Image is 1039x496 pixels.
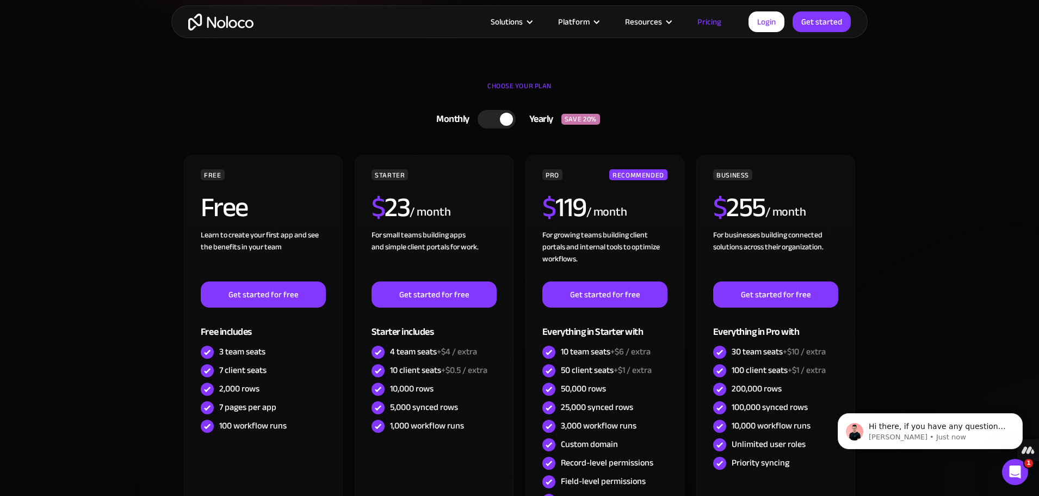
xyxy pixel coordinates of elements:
[561,364,652,376] div: 50 client seats
[219,383,259,395] div: 2,000 rows
[542,194,586,221] h2: 119
[390,346,477,358] div: 4 team seats
[423,111,478,127] div: Monthly
[201,229,326,281] div: Learn to create your first app and see the benefits in your team ‍
[713,281,838,308] a: Get started for free
[732,383,782,395] div: 200,000 rows
[390,420,464,432] div: 1,000 workflow runs
[441,362,487,378] span: +$0.5 / extra
[390,401,458,413] div: 5,000 synced rows
[732,420,811,432] div: 10,000 workflow runs
[188,14,253,30] a: home
[561,401,633,413] div: 25,000 synced rows
[821,390,1039,467] iframe: Intercom notifications message
[201,281,326,308] a: Get started for free
[732,364,826,376] div: 100 client seats
[1024,459,1033,468] span: 1
[788,362,826,378] span: +$1 / extra
[542,308,667,343] div: Everything in Starter with
[390,364,487,376] div: 10 client seats
[410,204,450,221] div: / month
[625,15,662,29] div: Resources
[610,344,651,360] span: +$6 / extra
[491,15,523,29] div: Solutions
[372,281,497,308] a: Get started for free
[542,182,556,233] span: $
[545,15,611,29] div: Platform
[713,194,765,221] h2: 255
[201,194,248,221] h2: Free
[437,344,477,360] span: +$4 / extra
[732,401,808,413] div: 100,000 synced rows
[390,383,434,395] div: 10,000 rows
[684,15,735,29] a: Pricing
[542,169,562,180] div: PRO
[732,438,806,450] div: Unlimited user roles
[765,204,806,221] div: / month
[372,229,497,281] div: For small teams building apps and simple client portals for work. ‍
[372,182,385,233] span: $
[372,169,408,180] div: STARTER
[713,169,752,180] div: BUSINESS
[542,281,667,308] a: Get started for free
[713,229,838,281] div: For businesses building connected solutions across their organization. ‍
[609,169,667,180] div: RECOMMENDED
[477,15,545,29] div: Solutions
[561,114,600,125] div: SAVE 20%
[713,182,727,233] span: $
[561,420,636,432] div: 3,000 workflow runs
[561,438,618,450] div: Custom domain
[611,15,684,29] div: Resources
[219,364,267,376] div: 7 client seats
[219,420,287,432] div: 100 workflow runs
[783,344,826,360] span: +$10 / extra
[732,346,826,358] div: 30 team seats
[1002,459,1028,485] iframe: Intercom live chat
[372,194,410,221] h2: 23
[749,11,784,32] a: Login
[201,169,225,180] div: FREE
[542,229,667,281] div: For growing teams building client portals and internal tools to optimize workflows.
[713,308,838,343] div: Everything in Pro with
[561,383,606,395] div: 50,000 rows
[561,475,646,487] div: Field-level permissions
[793,11,851,32] a: Get started
[372,308,497,343] div: Starter includes
[219,401,276,413] div: 7 pages per app
[614,362,652,378] span: +$1 / extra
[561,346,651,358] div: 10 team seats
[182,78,857,105] div: CHOOSE YOUR PLAN
[201,308,326,343] div: Free includes
[732,457,789,469] div: Priority syncing
[516,111,561,127] div: Yearly
[586,204,627,221] div: / month
[561,457,653,469] div: Record-level permissions
[558,15,590,29] div: Platform
[219,346,265,358] div: 3 team seats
